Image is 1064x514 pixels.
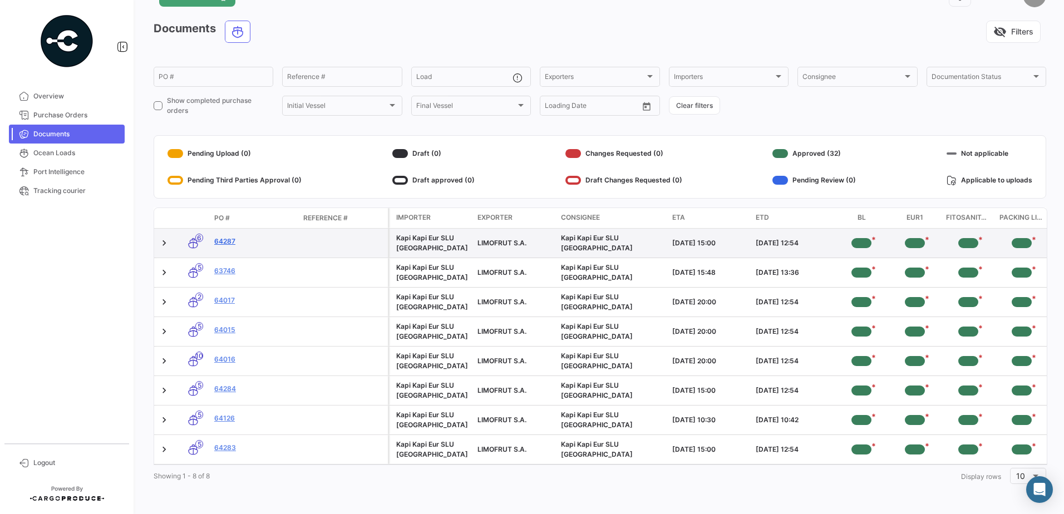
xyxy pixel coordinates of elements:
span: Exporter [477,212,513,223]
div: [DATE] 20:00 [672,356,747,366]
span: Kapi Kapi Eur SLU Hamburgo [561,440,633,458]
div: [DATE] 12:54 [756,327,830,337]
span: Initial Vessel [287,103,387,111]
div: LIMOFRUT S.A. [477,444,552,454]
span: ETA [672,212,685,223]
span: 5 [195,440,203,448]
span: Show completed purchase orders [167,96,273,116]
img: powered-by.png [39,13,95,69]
div: Kapi Kapi Eur SLU [GEOGRAPHIC_DATA] [396,351,469,371]
div: Kapi Kapi Eur SLU [GEOGRAPHIC_DATA] [396,439,469,459]
datatable-header-cell: Importer [390,208,473,228]
span: Consignee [561,212,600,223]
datatable-header-cell: Fitosanitario [942,208,995,228]
span: 2 [195,293,203,301]
a: Tracking courier [9,181,125,200]
a: 63746 [214,266,294,276]
div: [DATE] 15:00 [672,444,747,454]
datatable-header-cell: Exporter [473,208,556,228]
span: Kapi Kapi Eur SLU Hamburgo [561,234,633,252]
span: PO # [214,213,230,223]
div: [DATE] 13:36 [756,268,830,278]
div: [DATE] 12:54 [756,297,830,307]
a: Expand/Collapse Row [159,296,170,308]
span: Kapi Kapi Eur SLU Hamburgo [561,322,633,340]
span: Ocean Loads [33,148,120,158]
span: 5 [195,263,203,271]
a: Expand/Collapse Row [159,385,170,396]
div: [DATE] 20:00 [672,297,747,307]
span: Importers [674,75,774,82]
button: Clear filters [669,96,720,115]
div: Abrir Intercom Messenger [1026,476,1053,503]
span: EUR1 [907,212,923,224]
a: Purchase Orders [9,106,125,125]
div: [DATE] 12:54 [756,385,830,396]
a: 64126 [214,413,294,423]
a: Expand/Collapse Row [159,267,170,278]
div: [DATE] 12:54 [756,238,830,248]
div: [DATE] 10:30 [672,415,747,425]
a: 64016 [214,354,294,364]
div: Kapi Kapi Eur SLU [GEOGRAPHIC_DATA] [396,380,469,401]
span: Packing List [999,212,1044,224]
a: Expand/Collapse Row [159,444,170,455]
div: LIMOFRUT S.A. [477,238,552,248]
a: 64015 [214,325,294,335]
div: Applicable to uploads [947,171,1032,189]
a: Port Intelligence [9,162,125,181]
span: 10 [195,352,203,360]
div: Draft Changes Requested (0) [565,171,682,189]
div: LIMOFRUT S.A. [477,268,552,278]
div: Draft approved (0) [392,171,475,189]
div: Draft (0) [392,145,475,162]
div: Approved (32) [772,145,856,162]
a: Expand/Collapse Row [159,414,170,426]
span: Display rows [961,472,1001,481]
span: Port Intelligence [33,167,120,177]
span: BL [858,212,866,224]
button: Open calendar [638,98,655,115]
span: 5 [195,381,203,389]
button: visibility_offFilters [986,21,1041,43]
datatable-header-cell: BL [835,208,888,228]
a: 64284 [214,384,294,394]
input: From [545,103,560,111]
datatable-header-cell: PO # [210,209,299,228]
span: 10 [1016,471,1025,481]
a: Expand/Collapse Row [159,326,170,337]
span: Kapi Kapi Eur SLU Hamburgo [561,293,633,311]
a: Documents [9,125,125,144]
span: Tracking courier [33,186,120,196]
span: Logout [33,458,120,468]
div: Changes Requested (0) [565,145,682,162]
span: Consignee [802,75,902,82]
span: Exporters [545,75,644,82]
div: LIMOFRUT S.A. [477,415,552,425]
a: Expand/Collapse Row [159,355,170,367]
div: [DATE] 20:00 [672,327,747,337]
span: Fitosanitario [946,212,991,224]
div: Pending Review (0) [772,171,856,189]
datatable-header-cell: ETD [751,208,835,228]
div: Kapi Kapi Eur SLU [GEOGRAPHIC_DATA] [396,322,469,342]
div: Pending Third Parties Approval (0) [168,171,302,189]
div: LIMOFRUT S.A. [477,327,552,337]
span: 5 [195,411,203,419]
datatable-header-cell: Packing List [995,208,1048,228]
div: Kapi Kapi Eur SLU [GEOGRAPHIC_DATA] [396,292,469,312]
a: Expand/Collapse Row [159,238,170,249]
div: [DATE] 15:00 [672,238,747,248]
span: Documents [33,129,120,139]
datatable-header-cell: EUR1 [888,208,942,228]
button: Ocean [225,21,250,42]
a: Overview [9,87,125,106]
span: 6 [195,234,203,242]
a: 64283 [214,443,294,453]
span: Kapi Kapi Eur SLU Hamburgo [561,411,633,429]
div: Kapi Kapi Eur SLU [GEOGRAPHIC_DATA] [396,263,469,283]
div: LIMOFRUT S.A. [477,356,552,366]
span: Final Vessel [416,103,516,111]
span: visibility_off [993,25,1007,38]
div: Kapi Kapi Eur SLU [GEOGRAPHIC_DATA] [396,233,469,253]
